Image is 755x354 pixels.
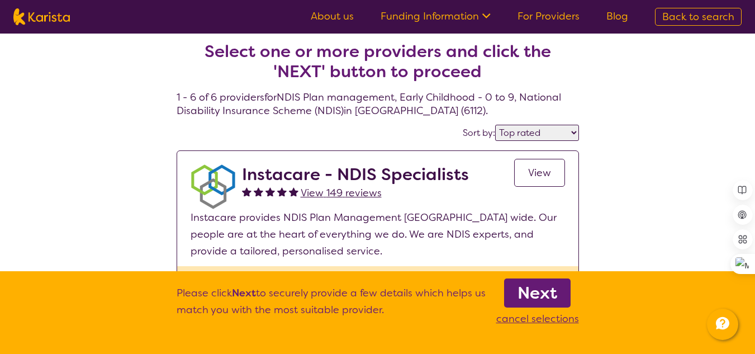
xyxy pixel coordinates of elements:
[277,187,287,196] img: fullstar
[289,187,298,196] img: fullstar
[191,209,565,259] p: Instacare provides NDIS Plan Management [GEOGRAPHIC_DATA] wide. Our people are at the heart of ev...
[232,286,256,300] b: Next
[517,10,580,23] a: For Providers
[496,310,579,327] p: cancel selections
[311,10,354,23] a: About us
[517,282,557,304] b: Next
[301,186,382,200] span: View 149 reviews
[242,164,469,185] h2: Instacare - NDIS Specialists
[301,185,382,201] a: View 149 reviews
[191,164,235,209] img: obkhna0zu27zdd4ubuus.png
[177,285,486,327] p: Please click to securely provide a few details which helps us match you with the most suitable pr...
[606,10,628,23] a: Blog
[514,159,565,187] a: View
[13,8,70,25] img: Karista logo
[662,10,734,23] span: Back to search
[265,187,275,196] img: fullstar
[463,127,495,139] label: Sort by:
[190,41,566,82] h2: Select one or more providers and click the 'NEXT' button to proceed
[381,10,491,23] a: Funding Information
[707,309,738,340] button: Channel Menu
[254,187,263,196] img: fullstar
[242,187,251,196] img: fullstar
[528,166,551,180] span: View
[177,15,579,117] h4: 1 - 6 of 6 providers for NDIS Plan management , Early Childhood - 0 to 9 , National Disability In...
[504,279,571,308] a: Next
[655,8,742,26] a: Back to search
